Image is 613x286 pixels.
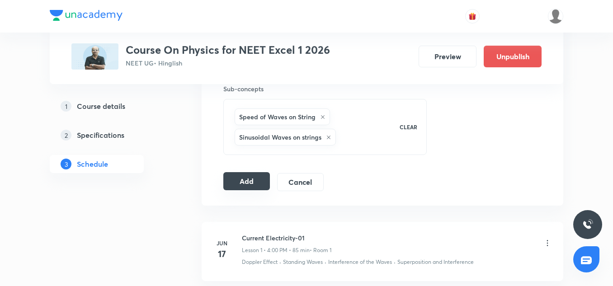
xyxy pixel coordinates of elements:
[77,159,108,169] h5: Schedule
[126,58,330,68] p: NEET UG • Hinglish
[328,258,392,266] p: Interference of the Waves
[283,258,323,266] p: Standing Waves
[239,112,316,122] h6: Speed of Waves on String
[548,9,563,24] img: Arpit Srivastava
[223,84,427,94] h6: Sub-concepts
[223,172,270,190] button: Add
[325,258,326,266] div: ·
[77,101,125,112] h5: Course details
[242,258,278,266] p: Doppler Effect
[50,10,123,21] img: Company Logo
[61,101,71,112] p: 1
[582,219,593,230] img: ttu
[61,159,71,169] p: 3
[397,258,474,266] p: Superposition and Interference
[419,46,476,67] button: Preview
[242,246,310,254] p: Lesson 1 • 4:00 PM • 85 min
[400,123,417,131] p: CLEAR
[213,239,231,247] h6: Jun
[213,247,231,261] h4: 17
[484,46,542,67] button: Unpublish
[71,43,118,70] img: C1B1F7A8-9F77-48E3-AAD7-869D70EE7FF0_plus.png
[242,233,331,243] h6: Current Electricity-01
[465,9,480,23] button: avatar
[50,97,173,115] a: 1Course details
[126,43,330,56] h3: Course On Physics for NEET Excel 1 2026
[77,130,124,141] h5: Specifications
[394,258,396,266] div: ·
[50,10,123,23] a: Company Logo
[50,126,173,144] a: 2Specifications
[279,258,281,266] div: ·
[239,132,321,142] h6: Sinusoidal Waves on strings
[310,246,331,254] p: • Room 1
[61,130,71,141] p: 2
[468,12,476,20] img: avatar
[277,173,324,191] button: Cancel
